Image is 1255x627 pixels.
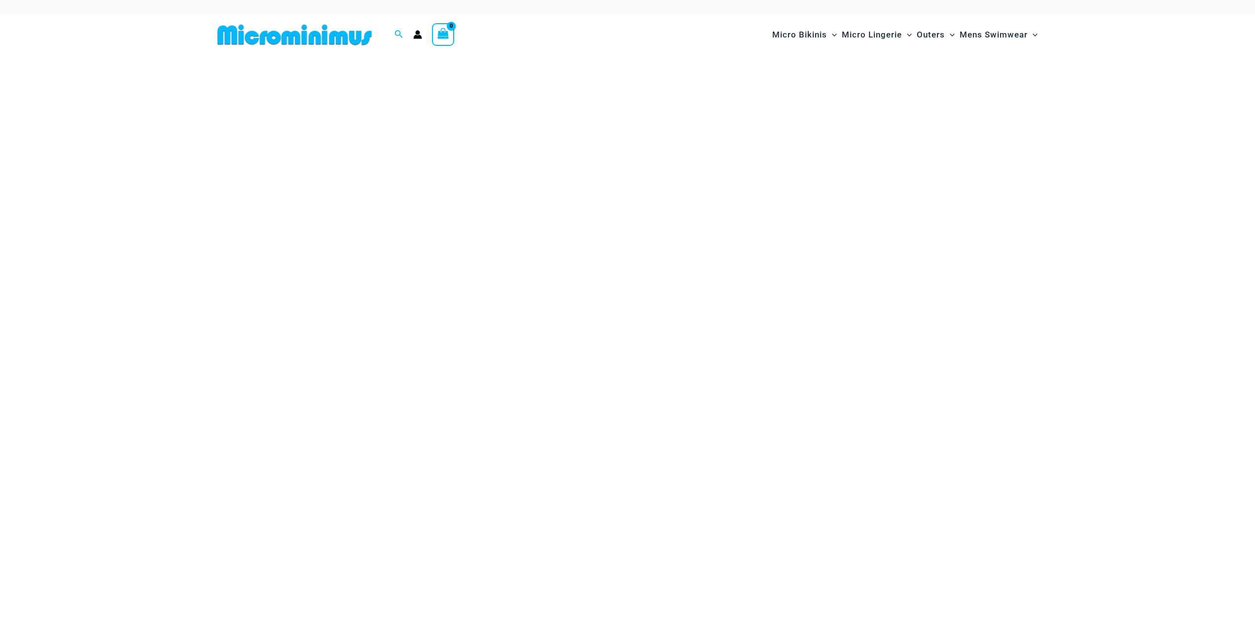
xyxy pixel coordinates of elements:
span: Outers [917,22,945,47]
span: Menu Toggle [1028,22,1038,47]
span: Micro Lingerie [842,22,902,47]
span: Menu Toggle [945,22,955,47]
a: Account icon link [413,30,422,39]
span: Menu Toggle [827,22,837,47]
a: Mens SwimwearMenu ToggleMenu Toggle [957,20,1040,50]
a: View Shopping Cart, empty [432,23,455,46]
a: Search icon link [394,29,403,41]
nav: Site Navigation [768,18,1042,51]
span: Mens Swimwear [960,22,1028,47]
a: OutersMenu ToggleMenu Toggle [914,20,957,50]
span: Menu Toggle [902,22,912,47]
img: MM SHOP LOGO FLAT [214,24,376,46]
a: Micro LingerieMenu ToggleMenu Toggle [839,20,914,50]
a: Micro BikinisMenu ToggleMenu Toggle [770,20,839,50]
span: Micro Bikinis [772,22,827,47]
